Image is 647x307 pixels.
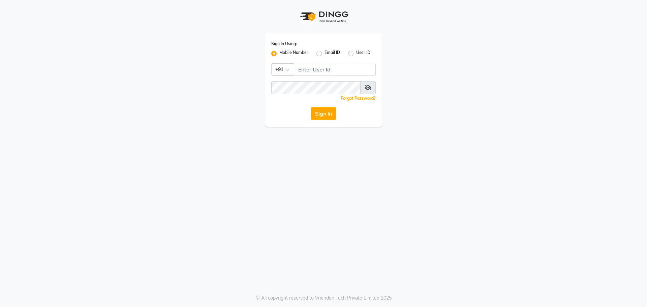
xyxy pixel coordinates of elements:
label: Sign In Using: [271,41,297,47]
label: User ID [356,50,370,58]
input: Username [294,63,376,76]
label: Mobile Number [279,50,308,58]
button: Sign In [311,107,336,120]
input: Username [271,81,361,94]
img: logo1.svg [297,7,350,27]
a: Forgot Password? [341,96,376,101]
label: Email ID [325,50,340,58]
